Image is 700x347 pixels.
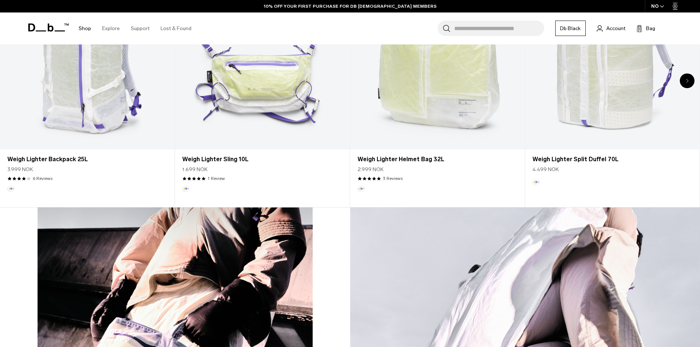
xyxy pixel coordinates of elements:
a: Weigh Lighter Split Duffel 70L [532,155,692,164]
nav: Main Navigation [73,12,197,44]
a: Support [131,15,150,41]
a: Account [597,24,625,33]
a: 10% OFF YOUR FIRST PURCHASE FOR DB [DEMOGRAPHIC_DATA] MEMBERS [264,3,437,10]
a: Shop [79,15,91,41]
a: 6 reviews [33,175,53,182]
span: 3.999 NOK [7,166,33,173]
span: Account [606,25,625,32]
button: Aurora [182,185,189,192]
a: Lost & Found [161,15,191,41]
a: Weigh Lighter Backpack 25L [7,155,167,164]
button: Aurora [358,185,364,192]
a: Weigh Lighter Sling 10L [182,155,342,164]
span: 1.699 NOK [182,166,208,173]
button: Bag [636,24,655,33]
div: Next slide [680,73,694,88]
a: 1 reviews [208,175,225,182]
a: Weigh Lighter Helmet Bag 32L [358,155,517,164]
span: 4.499 NOK [532,166,559,173]
span: Bag [646,25,655,32]
a: Explore [102,15,120,41]
a: 3 reviews [383,175,403,182]
a: Db Black [555,21,586,36]
button: Aurora [532,179,539,185]
span: 2.999 NOK [358,166,384,173]
button: Aurora [7,185,14,192]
